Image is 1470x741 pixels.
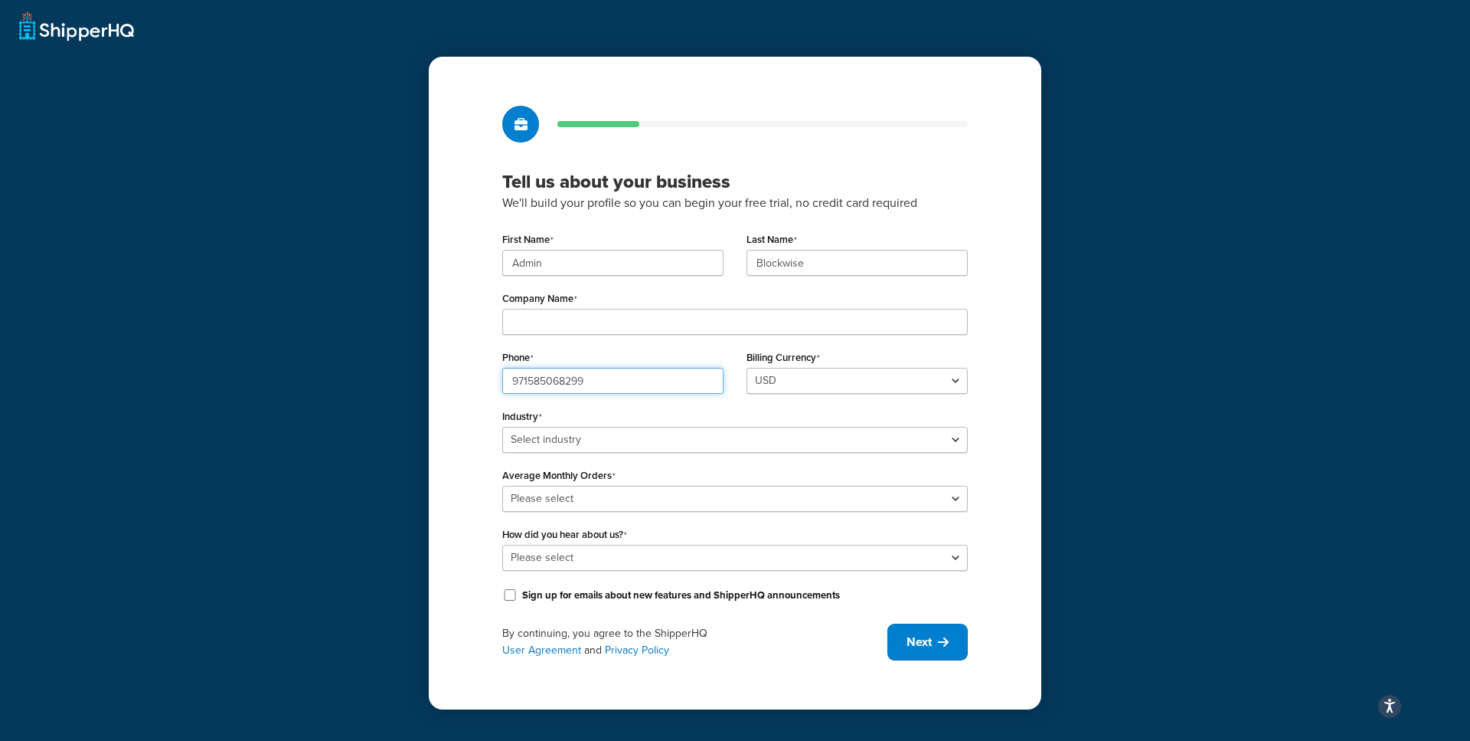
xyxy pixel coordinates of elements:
label: Average Monthly Orders [502,470,616,482]
label: Phone [502,352,534,364]
label: Last Name [746,234,797,246]
a: User Agreement [502,642,581,658]
span: Next [906,634,932,651]
div: By continuing, you agree to the ShipperHQ and [502,625,887,659]
label: Sign up for emails about new features and ShipperHQ announcements [522,589,840,602]
button: Next [887,624,968,661]
label: First Name [502,234,554,246]
label: Industry [502,411,542,423]
label: Billing Currency [746,352,820,364]
label: Company Name [502,293,577,305]
p: We'll build your profile so you can begin your free trial, no credit card required [502,193,968,213]
h3: Tell us about your business [502,170,968,193]
label: How did you hear about us? [502,529,627,541]
a: Privacy Policy [605,642,669,658]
